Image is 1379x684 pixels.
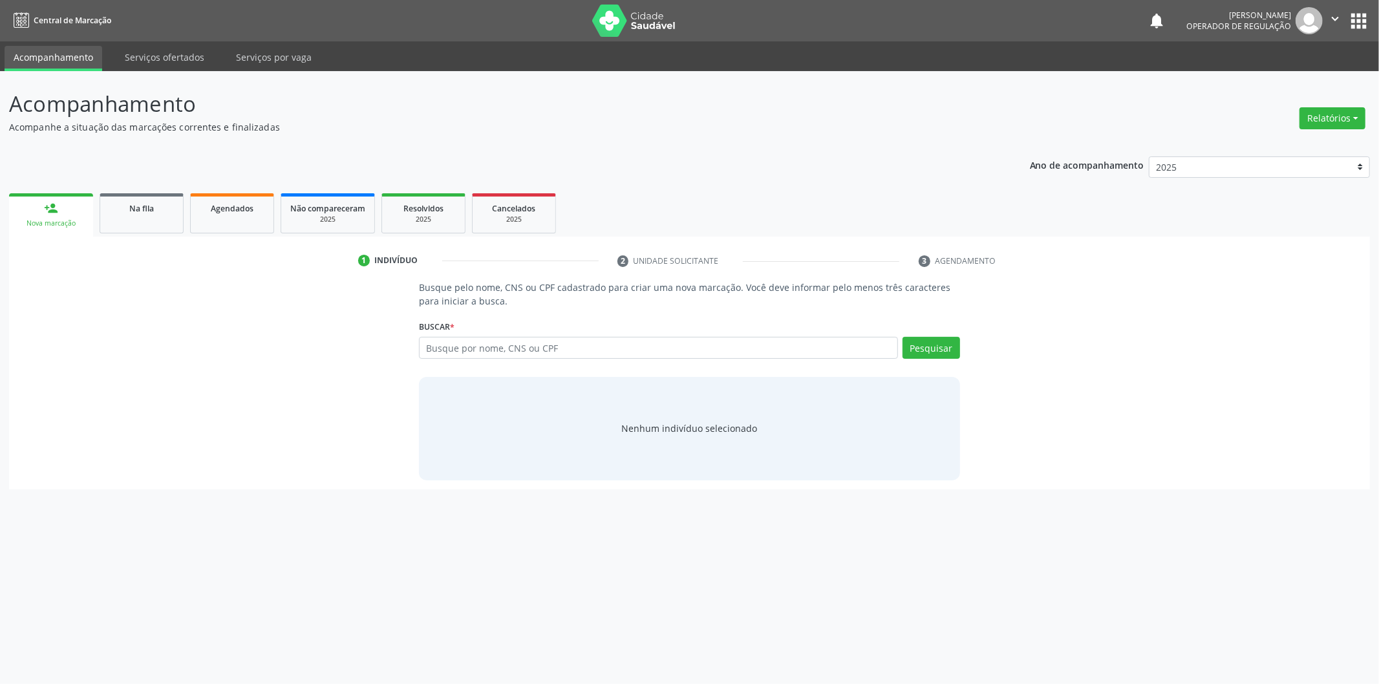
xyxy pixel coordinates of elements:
[358,255,370,266] div: 1
[9,88,962,120] p: Acompanhamento
[374,255,418,266] div: Indivíduo
[211,203,253,214] span: Agendados
[1299,107,1365,129] button: Relatórios
[622,422,758,435] div: Nenhum indivíduo selecionado
[1186,21,1291,32] span: Operador de regulação
[9,10,111,31] a: Central de Marcação
[116,46,213,69] a: Serviços ofertados
[44,201,58,215] div: person_add
[1296,7,1323,34] img: img
[1347,10,1370,32] button: apps
[482,215,546,224] div: 2025
[1148,12,1166,30] button: notifications
[290,215,365,224] div: 2025
[1328,12,1342,26] i: 
[18,219,84,228] div: Nova marcação
[1186,10,1291,21] div: [PERSON_NAME]
[403,203,444,214] span: Resolvidos
[5,46,102,71] a: Acompanhamento
[1030,156,1144,173] p: Ano de acompanhamento
[391,215,456,224] div: 2025
[1323,7,1347,34] button: 
[227,46,321,69] a: Serviços por vaga
[129,203,154,214] span: Na fila
[419,281,960,308] p: Busque pelo nome, CNS ou CPF cadastrado para criar uma nova marcação. Você deve informar pelo men...
[9,120,962,134] p: Acompanhe a situação das marcações correntes e finalizadas
[419,317,454,337] label: Buscar
[903,337,960,359] button: Pesquisar
[34,15,111,26] span: Central de Marcação
[493,203,536,214] span: Cancelados
[290,203,365,214] span: Não compareceram
[419,337,898,359] input: Busque por nome, CNS ou CPF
